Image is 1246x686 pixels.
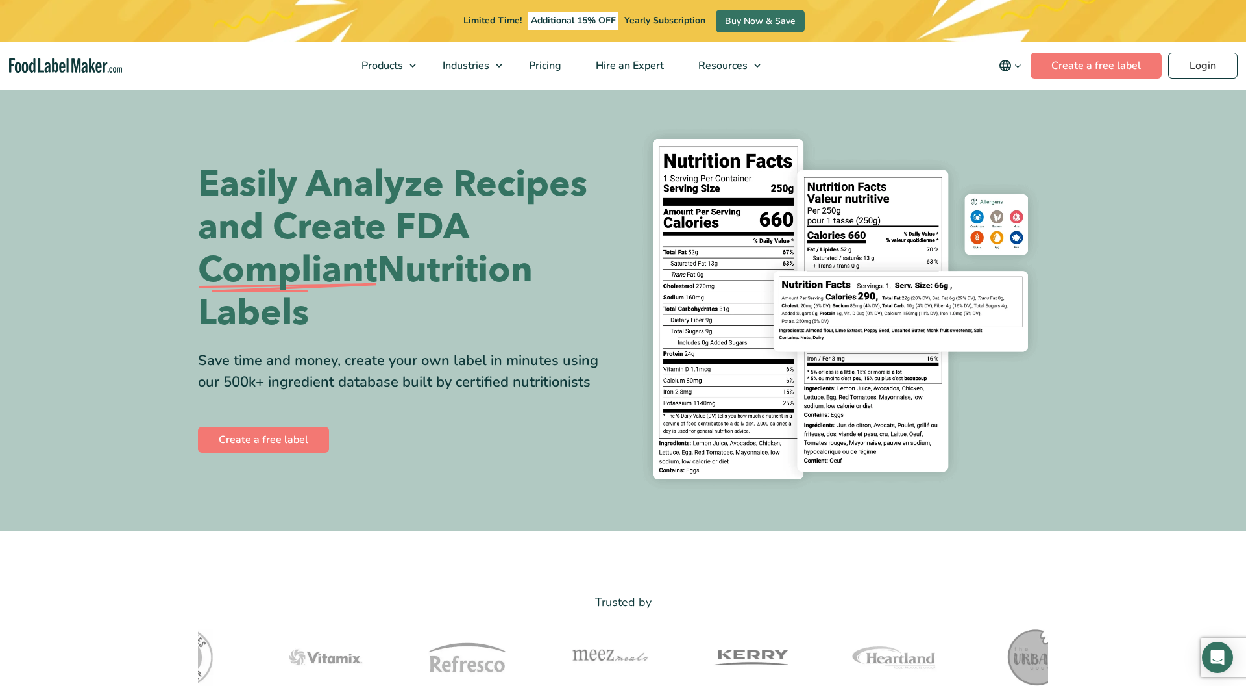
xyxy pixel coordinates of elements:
span: Resources [694,58,749,73]
p: Trusted by [198,593,1048,612]
a: Create a free label [1031,53,1162,79]
a: Hire an Expert [579,42,678,90]
div: Open Intercom Messenger [1202,642,1233,673]
a: Login [1168,53,1238,79]
a: Resources [681,42,767,90]
h1: Easily Analyze Recipes and Create FDA Nutrition Labels [198,163,613,335]
span: Hire an Expert [592,58,665,73]
span: Yearly Subscription [624,14,705,27]
span: Products [358,58,404,73]
a: Products [345,42,422,90]
a: Industries [426,42,509,90]
div: Save time and money, create your own label in minutes using our 500k+ ingredient database built b... [198,350,613,393]
span: Industries [439,58,491,73]
span: Pricing [525,58,563,73]
span: Compliant [198,249,377,292]
a: Create a free label [198,427,329,453]
span: Additional 15% OFF [528,12,619,30]
span: Limited Time! [463,14,522,27]
a: Pricing [512,42,576,90]
a: Buy Now & Save [716,10,805,32]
